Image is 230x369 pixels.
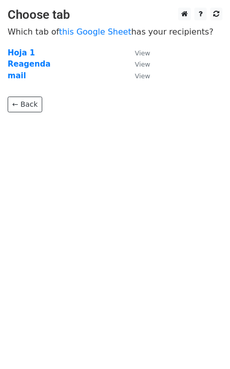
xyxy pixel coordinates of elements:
[135,49,150,57] small: View
[8,26,222,37] p: Which tab of has your recipients?
[8,8,222,22] h3: Choose tab
[125,71,150,80] a: View
[8,59,50,69] a: Reagenda
[135,60,150,68] small: View
[135,72,150,80] small: View
[125,59,150,69] a: View
[8,71,26,80] a: mail
[59,27,131,37] a: this Google Sheet
[125,48,150,57] a: View
[8,48,35,57] a: Hoja 1
[8,97,42,112] a: ← Back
